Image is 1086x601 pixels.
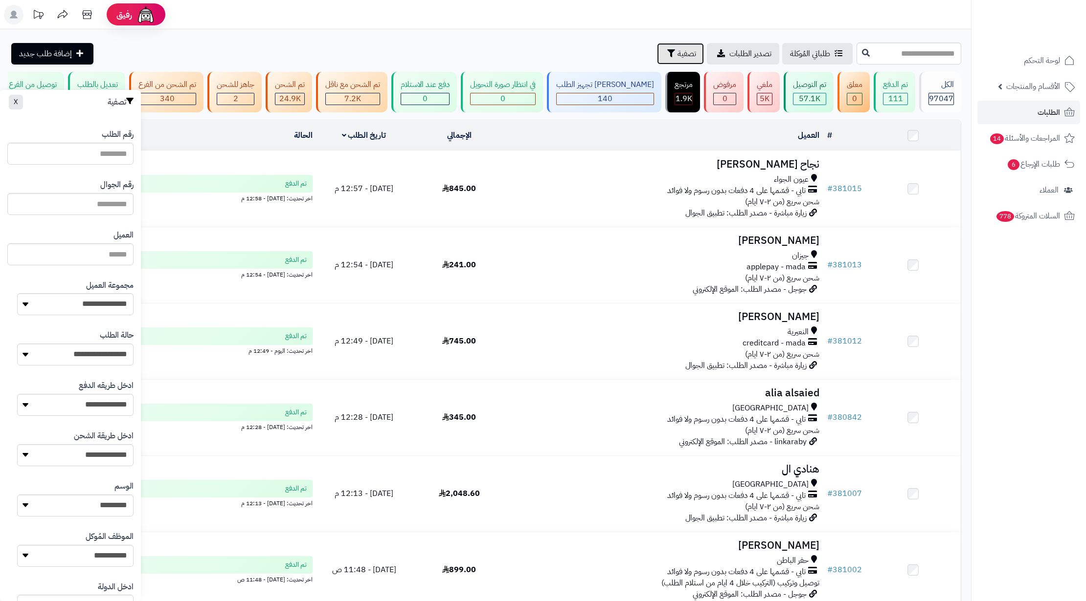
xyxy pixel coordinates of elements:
div: تم الشحن من الفرع [138,79,196,90]
div: تم الشحن [275,79,305,90]
span: 1.9K [676,93,692,105]
span: [DATE] - 12:49 م [335,335,393,347]
span: جوجل - مصدر الطلب: الموقع الإلكتروني [693,283,807,295]
a: في انتظار صورة التحويل 0 [459,72,545,112]
div: في انتظار صورة التحويل [470,79,536,90]
div: 0 [401,93,449,105]
a: تم التوصيل 57.1K [782,72,836,112]
span: شحن سريع (من ٢-٧ ايام) [745,501,819,513]
label: العميل [113,230,134,241]
span: # [827,335,833,347]
div: 2 [217,93,254,105]
a: #381013 [827,259,862,271]
a: # [827,129,832,141]
div: 24862 [275,93,304,105]
span: جيزان [792,250,809,261]
h3: [PERSON_NAME] [511,235,819,246]
span: تم الدفع [285,331,307,341]
span: جوجل - مصدر الطلب: الموقع الإلكتروني [693,588,807,600]
span: الطلبات [1038,106,1060,119]
span: العملاء [1040,183,1059,197]
span: رفيق [116,9,132,21]
span: 57.1K [799,93,820,105]
div: توصيل من الفرع [9,79,57,90]
span: [DATE] - 12:13 م [335,488,393,499]
a: مرفوض 0 [702,72,746,112]
img: ai-face.png [136,5,156,24]
span: creditcard - mada [743,338,806,349]
span: زيارة مباشرة - مصدر الطلب: تطبيق الجوال [685,360,807,371]
div: 1852 [675,93,692,105]
span: زيارة مباشرة - مصدر الطلب: تطبيق الجوال [685,207,807,219]
span: # [827,564,833,576]
h3: alia alsaied [511,387,819,399]
span: تابي - قسّمها على 4 دفعات بدون رسوم ولا فوائد [667,185,806,196]
h3: [PERSON_NAME] [511,311,819,322]
span: إضافة طلب جديد [19,48,72,60]
div: جاهز للشحن [217,79,254,90]
span: لوحة التحكم [1024,54,1060,67]
span: طلباتي المُوكلة [790,48,830,60]
span: السلات المتروكة [995,209,1060,223]
a: دفع عند الاستلام 0 [389,72,459,112]
span: 2,048.60 [439,488,480,499]
label: رقم الجوال [100,179,134,191]
span: [DATE] - 12:54 م [335,259,393,271]
span: 14 [990,133,1004,144]
div: اخر تحديث: [DATE] - 11:48 ص [14,574,313,584]
a: تاريخ الطلب [342,129,386,141]
span: 0 [423,93,428,105]
div: مرفوض [713,79,736,90]
div: اخر تحديث: [DATE] - 12:58 م [14,193,313,203]
div: معلق [847,79,862,90]
span: # [827,183,833,194]
span: 899.00 [442,564,476,576]
span: شحن سريع (من ٢-٧ ايام) [745,425,819,436]
span: linkaraby - مصدر الطلب: الموقع الإلكتروني [679,436,807,448]
div: اخر تحديث: اليوم - 12:49 م [14,345,313,355]
a: الإجمالي [447,129,472,141]
a: #381012 [827,335,862,347]
div: 0 [471,93,535,105]
span: تابي - قسّمها على 4 دفعات بدون رسوم ولا فوائد [667,490,806,501]
a: [PERSON_NAME] تجهيز الطلب 140 [545,72,663,112]
span: الأقسام والمنتجات [1006,80,1060,93]
a: العميل [798,129,819,141]
span: 97047 [929,93,953,105]
a: #381002 [827,564,862,576]
div: اخر تحديث: [DATE] - 12:54 م [14,269,313,279]
span: طلبات الإرجاع [1007,157,1060,171]
span: تم الدفع [285,560,307,570]
span: 745.00 [442,335,476,347]
div: [PERSON_NAME] تجهيز الطلب [556,79,654,90]
a: معلق 0 [836,72,872,112]
a: المراجعات والأسئلة14 [977,127,1080,150]
a: ملغي 5K [746,72,782,112]
span: 5K [760,93,769,105]
label: رقم الطلب [102,129,134,140]
span: [DATE] - 12:28 م [335,411,393,423]
a: الكل97047 [917,72,963,112]
div: اخر تحديث: [DATE] - 12:28 م [14,421,313,431]
div: مرتجع [675,79,693,90]
h3: نجاح [PERSON_NAME] [511,159,819,170]
a: تعديل بالطلب 1 [66,72,127,112]
span: [GEOGRAPHIC_DATA] [732,479,809,490]
a: #380842 [827,411,862,423]
span: applepay - mada [747,261,806,273]
label: ادخل طريقه الدفع [79,380,134,391]
span: 24.9K [279,93,301,105]
a: جاهز للشحن 2 [205,72,264,112]
a: لوحة التحكم [977,49,1080,72]
span: 340 [160,93,175,105]
span: 778 [996,211,1014,222]
div: 340 [139,93,196,105]
span: 845.00 [442,183,476,194]
span: شحن سريع (من ٢-٧ ايام) [745,272,819,284]
span: تم الدفع [285,255,307,265]
a: السلات المتروكة778 [977,204,1080,228]
span: تابي - قسّمها على 4 دفعات بدون رسوم ولا فوائد [667,566,806,578]
a: العملاء [977,178,1080,202]
a: طلباتي المُوكلة [782,43,853,64]
a: مرتجع 1.9K [663,72,702,112]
